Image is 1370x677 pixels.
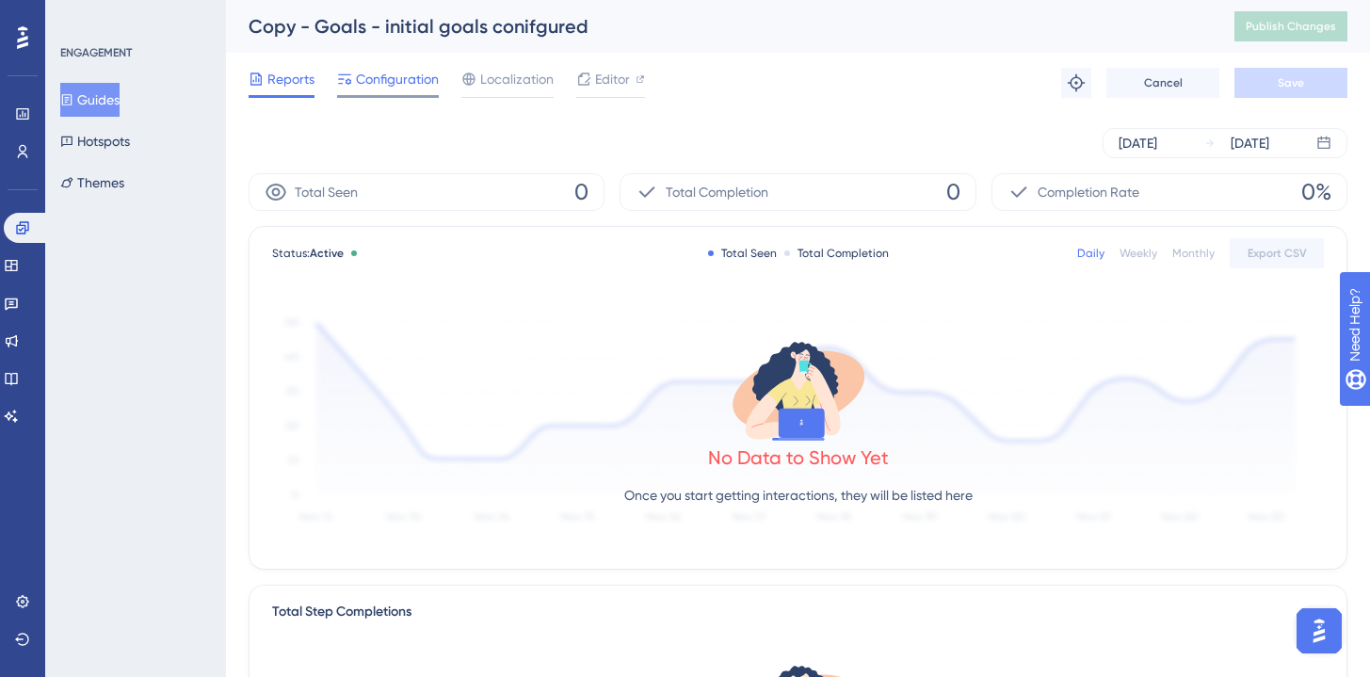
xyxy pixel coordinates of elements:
[1278,75,1304,90] span: Save
[1172,246,1215,261] div: Monthly
[666,181,768,203] span: Total Completion
[272,601,411,623] div: Total Step Completions
[1120,246,1157,261] div: Weekly
[310,247,344,260] span: Active
[60,45,132,60] div: ENGAGEMENT
[595,68,630,90] span: Editor
[295,181,358,203] span: Total Seen
[1248,246,1307,261] span: Export CSV
[60,166,124,200] button: Themes
[1234,11,1347,41] button: Publish Changes
[267,68,314,90] span: Reports
[784,246,889,261] div: Total Completion
[1077,246,1104,261] div: Daily
[708,444,889,471] div: No Data to Show Yet
[1301,177,1331,207] span: 0%
[574,177,588,207] span: 0
[1144,75,1183,90] span: Cancel
[44,5,118,27] span: Need Help?
[272,246,344,261] span: Status:
[708,246,777,261] div: Total Seen
[1106,68,1219,98] button: Cancel
[1246,19,1336,34] span: Publish Changes
[1291,603,1347,659] iframe: UserGuiding AI Assistant Launcher
[60,124,130,158] button: Hotspots
[1234,68,1347,98] button: Save
[1231,132,1269,154] div: [DATE]
[624,484,973,507] p: Once you start getting interactions, they will be listed here
[1230,238,1324,268] button: Export CSV
[480,68,554,90] span: Localization
[1038,181,1139,203] span: Completion Rate
[60,83,120,117] button: Guides
[1119,132,1157,154] div: [DATE]
[356,68,439,90] span: Configuration
[249,13,1187,40] div: Copy - Goals - initial goals conifgured
[946,177,960,207] span: 0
